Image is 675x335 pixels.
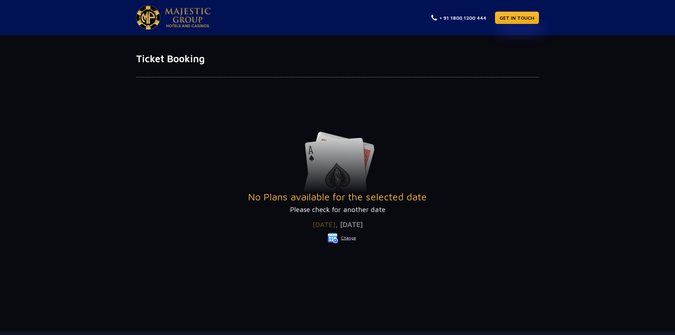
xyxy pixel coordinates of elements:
[165,8,211,27] img: Majestic Pride
[313,220,335,228] span: [DATE]
[327,232,356,244] button: Change
[136,191,539,203] h3: No Plans available for the selected date
[431,14,486,21] a: + 91 1800 1200 444
[136,53,539,65] h1: Ticket Booking
[495,12,539,24] a: GET IN TOUCH
[335,220,363,228] span: , [DATE]
[136,204,539,215] p: Please check for another date
[136,6,160,30] img: Majestic Pride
